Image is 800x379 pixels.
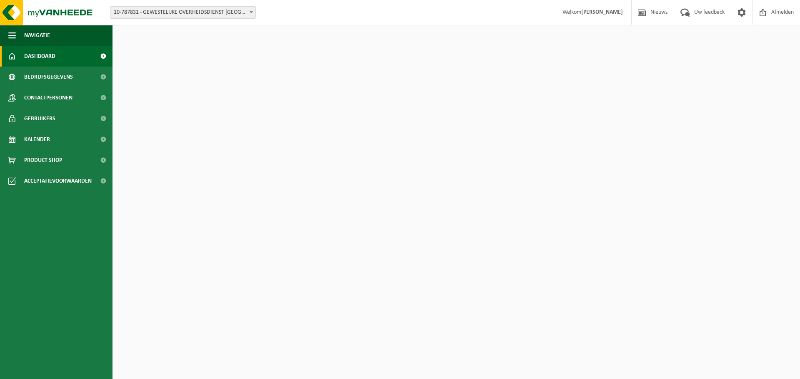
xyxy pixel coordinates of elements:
[24,25,50,46] span: Navigatie
[110,6,256,19] span: 10-787831 - GEWESTELIJKE OVERHEIDSDIENST BRUSSEL (BRUCEFO) - ANDERLECHT
[24,46,55,67] span: Dashboard
[581,9,623,15] strong: [PERSON_NAME]
[24,129,50,150] span: Kalender
[24,67,73,87] span: Bedrijfsgegevens
[24,171,92,191] span: Acceptatievoorwaarden
[110,7,255,18] span: 10-787831 - GEWESTELIJKE OVERHEIDSDIENST BRUSSEL (BRUCEFO) - ANDERLECHT
[24,150,62,171] span: Product Shop
[24,108,55,129] span: Gebruikers
[24,87,72,108] span: Contactpersonen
